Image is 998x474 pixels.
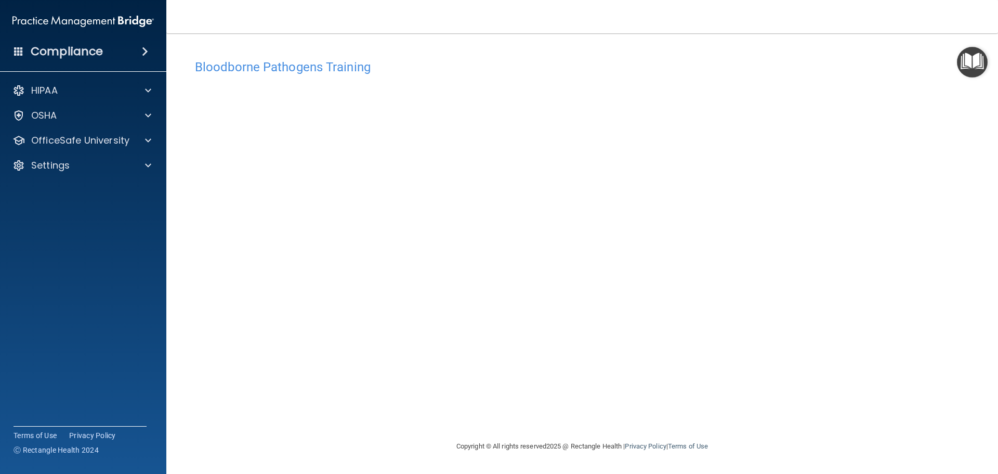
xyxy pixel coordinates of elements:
h4: Compliance [31,44,103,59]
button: Open Resource Center [957,47,988,78]
iframe: bbp [195,80,969,400]
p: HIPAA [31,84,58,97]
a: Terms of Use [14,430,57,441]
p: OfficeSafe University [31,134,129,147]
a: Privacy Policy [69,430,116,441]
a: HIPAA [12,84,151,97]
div: Copyright © All rights reserved 2025 @ Rectangle Health | | [392,430,772,463]
p: OSHA [31,109,57,122]
a: Settings [12,159,151,172]
h4: Bloodborne Pathogens Training [195,60,969,74]
img: PMB logo [12,11,154,32]
p: Settings [31,159,70,172]
a: OSHA [12,109,151,122]
a: Privacy Policy [625,442,666,450]
a: OfficeSafe University [12,134,151,147]
span: Ⓒ Rectangle Health 2024 [14,445,99,455]
a: Terms of Use [668,442,708,450]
